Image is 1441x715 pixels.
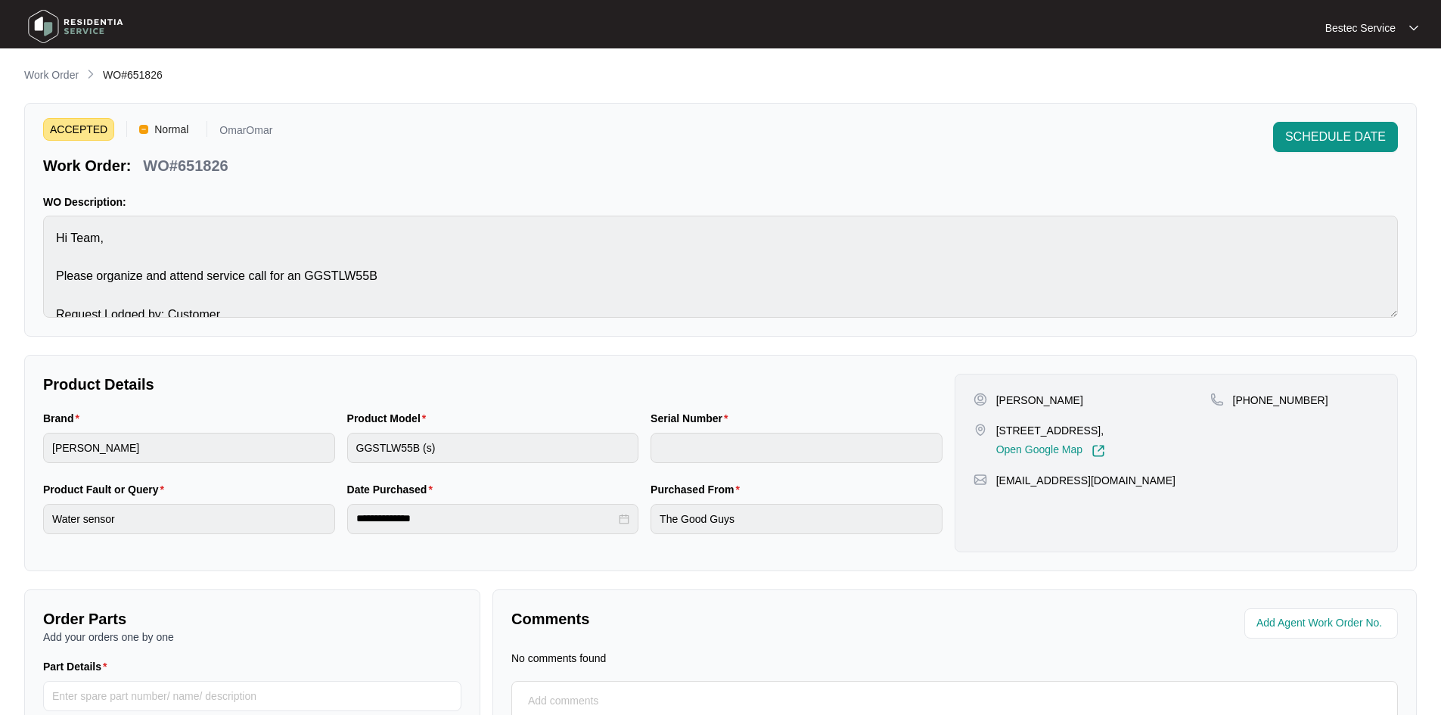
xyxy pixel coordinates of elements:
[43,216,1398,318] textarea: Hi Team, Please organize and attend service call for an GGSTLW55B Request Lodged by: Customer Pur...
[21,67,82,84] a: Work Order
[85,68,97,80] img: chevron-right
[148,118,194,141] span: Normal
[23,4,129,49] img: residentia service logo
[651,411,734,426] label: Serial Number
[347,482,439,497] label: Date Purchased
[347,433,639,463] input: Product Model
[996,393,1083,408] p: [PERSON_NAME]
[103,69,163,81] span: WO#651826
[43,155,131,176] p: Work Order:
[143,155,228,176] p: WO#651826
[43,433,335,463] input: Brand
[996,423,1105,438] p: [STREET_ADDRESS],
[511,651,606,666] p: No comments found
[43,118,114,141] span: ACCEPTED
[1285,128,1386,146] span: SCHEDULE DATE
[651,433,943,463] input: Serial Number
[511,608,944,630] p: Comments
[1325,20,1396,36] p: Bestec Service
[1233,393,1328,408] p: [PHONE_NUMBER]
[1256,614,1389,633] input: Add Agent Work Order No.
[43,482,170,497] label: Product Fault or Query
[43,504,335,534] input: Product Fault or Query
[974,473,987,487] img: map-pin
[43,374,943,395] p: Product Details
[1409,24,1418,32] img: dropdown arrow
[43,411,85,426] label: Brand
[219,125,272,141] p: OmarOmar
[974,393,987,406] img: user-pin
[1210,393,1224,406] img: map-pin
[43,659,113,674] label: Part Details
[996,473,1175,488] p: [EMAIL_ADDRESS][DOMAIN_NAME]
[43,608,461,630] p: Order Parts
[996,444,1105,458] a: Open Google Map
[43,681,461,711] input: Part Details
[651,504,943,534] input: Purchased From
[1273,122,1398,152] button: SCHEDULE DATE
[347,411,433,426] label: Product Model
[43,194,1398,210] p: WO Description:
[356,511,616,527] input: Date Purchased
[24,67,79,82] p: Work Order
[139,125,148,134] img: Vercel Logo
[1092,444,1105,458] img: Link-External
[974,423,987,437] img: map-pin
[43,630,461,645] p: Add your orders one by one
[651,482,746,497] label: Purchased From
